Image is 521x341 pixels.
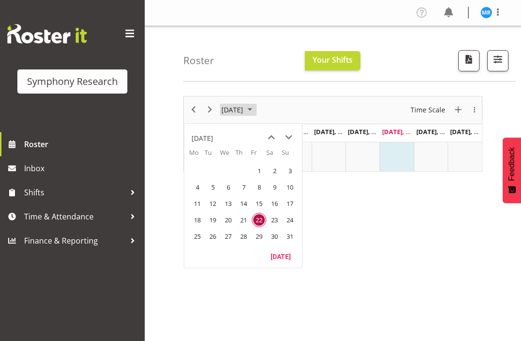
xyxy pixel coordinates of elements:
button: previous month [262,129,280,146]
th: Sa [266,148,282,163]
span: Friday, August 22, 2025 [252,213,266,227]
span: Time & Attendance [24,209,125,224]
span: [DATE] [220,104,244,116]
button: Download a PDF of the roster according to the set date range. [458,50,480,71]
button: Your Shifts [305,51,360,70]
span: Monday, August 11, 2025 [190,196,205,211]
span: Thursday, August 28, 2025 [236,229,251,244]
span: Sunday, August 17, 2025 [283,196,297,211]
div: previous period [185,96,202,123]
span: Shifts [24,185,125,200]
span: Friday, August 8, 2025 [252,180,266,194]
span: Friday, August 29, 2025 [252,229,266,244]
th: Th [235,148,251,163]
span: Tuesday, August 5, 2025 [206,180,220,194]
img: Rosterit website logo [7,24,87,43]
span: Your Shifts [313,55,353,65]
span: Sunday, August 10, 2025 [283,180,297,194]
span: Monday, August 25, 2025 [190,229,205,244]
span: Friday, August 15, 2025 [252,196,266,211]
span: Saturday, August 2, 2025 [267,164,282,178]
div: overflow [466,96,482,123]
span: Sunday, August 24, 2025 [283,213,297,227]
div: next period [202,96,218,123]
span: [DATE], [DATE] [348,127,392,136]
button: next month [280,129,297,146]
span: Thursday, August 7, 2025 [236,180,251,194]
img: michael-robinson11856.jpg [480,7,492,18]
button: Next [204,104,217,116]
th: Mo [189,148,205,163]
span: [DATE], [DATE] [314,127,358,136]
span: Wednesday, August 27, 2025 [221,229,235,244]
span: Tuesday, August 12, 2025 [206,196,220,211]
span: Saturday, August 9, 2025 [267,180,282,194]
span: Saturday, August 23, 2025 [267,213,282,227]
span: Monday, August 18, 2025 [190,213,205,227]
button: Filter Shifts [487,50,508,71]
span: Wednesday, August 20, 2025 [221,213,235,227]
button: Previous [187,104,200,116]
div: title [192,129,213,148]
span: Inbox [24,161,140,176]
button: New Event [452,104,465,116]
span: Thursday, August 21, 2025 [236,213,251,227]
button: August 2025 [220,104,257,116]
span: Sunday, August 31, 2025 [283,229,297,244]
span: Tuesday, August 19, 2025 [206,213,220,227]
span: Time Scale [410,104,446,116]
span: Wednesday, August 6, 2025 [221,180,235,194]
span: Saturday, August 16, 2025 [267,196,282,211]
button: Today [264,249,297,263]
span: Wednesday, August 13, 2025 [221,196,235,211]
span: Feedback [507,147,516,181]
span: Tuesday, August 26, 2025 [206,229,220,244]
table: Timeline Week of August 22, 2025 [244,142,482,171]
div: Symphony Research [27,74,118,89]
span: Sunday, August 3, 2025 [283,164,297,178]
th: Tu [205,148,220,163]
div: August 2025 [218,96,258,123]
span: Friday, August 1, 2025 [252,164,266,178]
span: [DATE], [DATE] [450,127,494,136]
button: Feedback - Show survey [503,137,521,203]
span: [DATE], [DATE] [416,127,460,136]
td: Friday, August 22, 2025 [251,212,266,228]
div: Timeline Week of August 22, 2025 [183,96,482,172]
span: Saturday, August 30, 2025 [267,229,282,244]
span: Thursday, August 14, 2025 [236,196,251,211]
span: [DATE], [DATE] [382,127,426,136]
h4: Roster [183,55,214,66]
button: Time Scale [409,104,447,116]
span: Finance & Reporting [24,233,125,248]
span: Roster [24,137,140,151]
span: Monday, August 4, 2025 [190,180,205,194]
th: Su [282,148,297,163]
th: Fr [251,148,266,163]
th: We [220,148,235,163]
